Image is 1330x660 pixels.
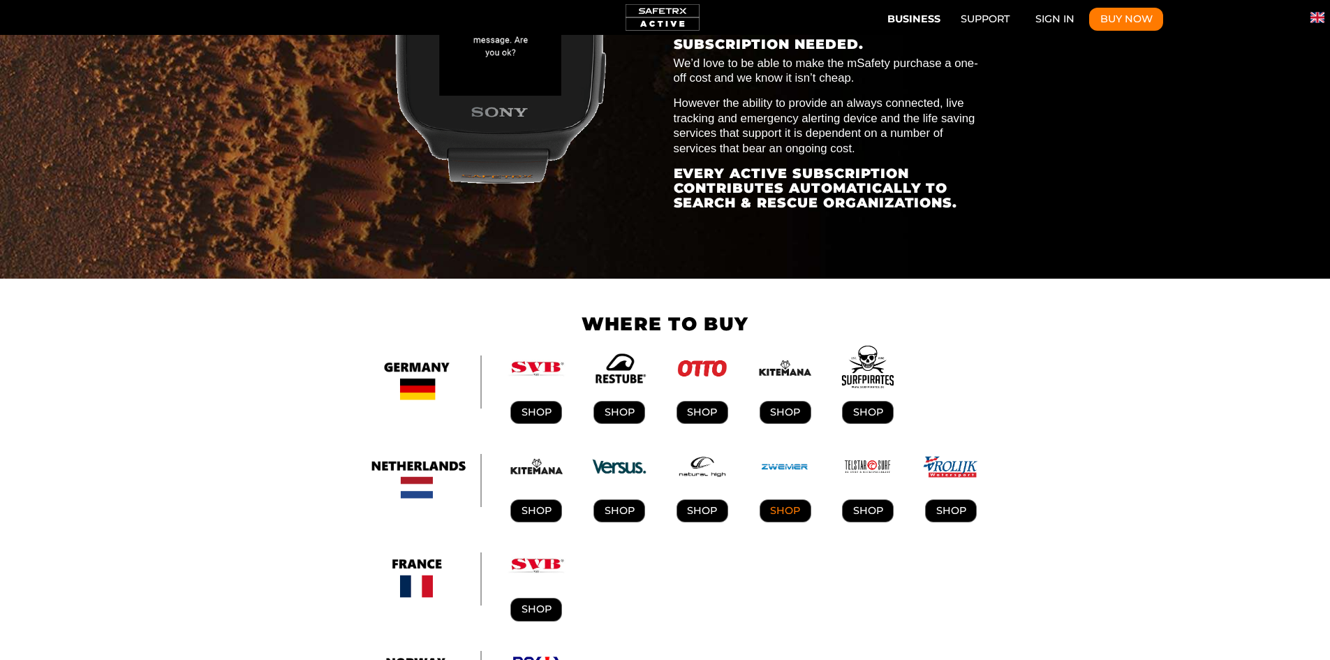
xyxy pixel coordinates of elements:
[760,401,811,425] a: SHOP
[510,401,562,425] a: Shop
[842,401,894,425] a: SHOP
[882,6,945,29] button: Business
[842,499,894,523] a: SHOP
[950,8,1021,31] a: Support
[760,499,811,523] a: SHOP
[1089,8,1163,31] button: Buy Now
[510,598,562,622] a: Shop
[593,401,645,425] a: SHOP
[1310,10,1324,24] img: en
[674,37,989,52] h3: SUBSCRIPTION NEEDED.
[1310,10,1324,24] button: Change language
[1024,8,1085,31] a: Sign In
[674,166,989,210] h3: Every active subscription contributes automatically to search & rescue organizations.
[510,499,562,523] a: Shop
[677,499,728,523] a: SHOP
[925,499,977,523] a: SHOP
[674,56,989,87] p: We’d love to be able to make the mSafety purchase a one-off cost and we know it isn’t cheap.
[593,499,645,523] a: SHOP
[342,314,989,334] h1: WHERE TO BUY
[677,401,728,425] a: SHOP
[674,96,989,156] p: However the ability to provide an always connected, live tracking and emergency alerting device a...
